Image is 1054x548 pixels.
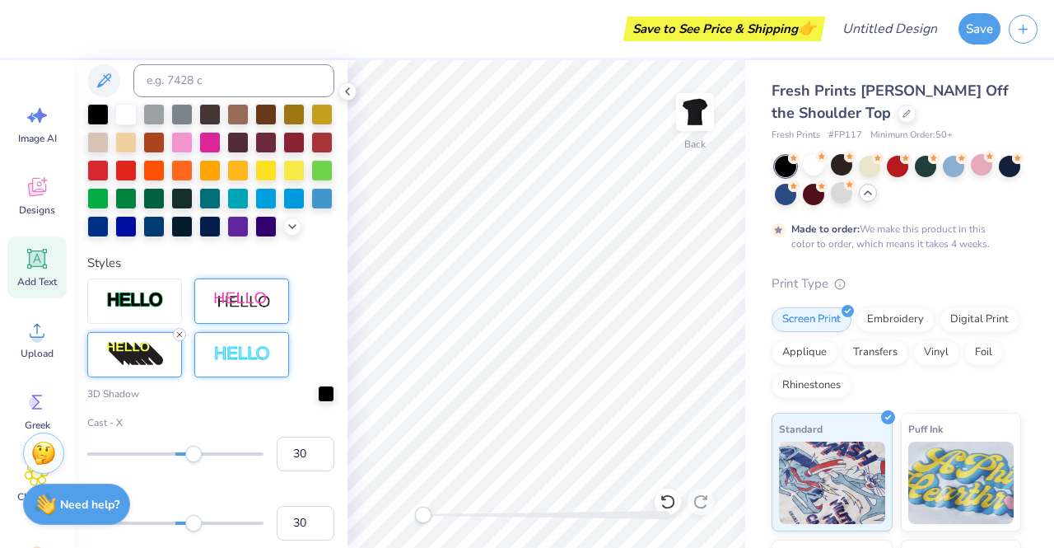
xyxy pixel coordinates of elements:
img: Puff Ink [908,442,1014,524]
div: Vinyl [913,340,959,365]
div: We make this product in this color to order, which means it takes 4 weeks. [791,222,994,251]
img: Standard [779,442,885,524]
div: Applique [772,340,837,365]
div: Back [684,137,706,152]
span: Upload [21,347,54,360]
img: Back [679,96,711,129]
span: Fresh Prints [PERSON_NAME] Off the Shoulder Top [772,81,1009,123]
button: Save [958,13,1000,44]
div: Foil [964,340,1003,365]
span: Standard [779,420,823,438]
img: Stroke [106,291,164,310]
span: Image AI [18,132,57,145]
label: Cast - X [87,415,334,430]
div: Accessibility label [185,446,202,462]
span: Designs [19,204,55,217]
label: 3D Shadow [87,386,139,401]
div: Digital Print [940,307,1019,332]
label: Cast - Y [87,485,334,499]
span: 👉 [798,18,816,38]
span: Fresh Prints [772,129,820,143]
strong: Need help? [60,497,119,513]
div: Print Type [772,274,1021,293]
img: Negative Space [213,345,271,364]
img: 3D Illusion [106,341,164,368]
div: Screen Print [772,307,851,332]
div: Accessibility label [185,515,202,532]
div: Embroidery [856,307,935,332]
span: Add Text [17,275,57,288]
span: Puff Ink [908,420,943,438]
div: Accessibility label [415,507,431,523]
span: Clipart & logos [10,490,64,517]
input: Untitled Design [829,12,950,45]
div: Transfers [842,340,908,365]
img: Shadow [213,291,271,311]
div: Rhinestones [772,373,851,398]
input: e.g. 7428 c [133,64,334,97]
label: Styles [87,254,121,273]
span: Minimum Order: 50 + [870,129,953,143]
strong: Made to order: [791,222,860,236]
div: Save to See Price & Shipping [627,16,821,41]
span: # FP117 [828,129,862,143]
span: Greek [25,419,50,432]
